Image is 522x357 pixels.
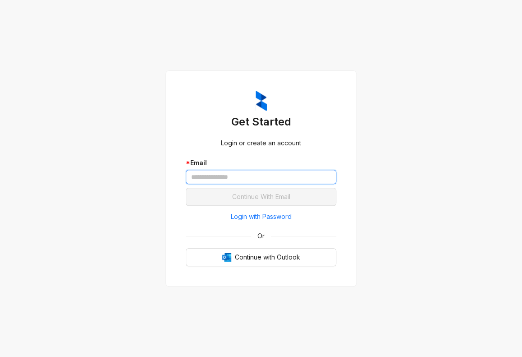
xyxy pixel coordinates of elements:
[256,91,267,111] img: ZumaIcon
[186,209,336,224] button: Login with Password
[251,231,271,241] span: Or
[186,248,336,266] button: OutlookContinue with Outlook
[186,115,336,129] h3: Get Started
[222,253,231,262] img: Outlook
[186,158,336,168] div: Email
[186,188,336,206] button: Continue With Email
[186,138,336,148] div: Login or create an account
[235,252,300,262] span: Continue with Outlook
[231,212,292,222] span: Login with Password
